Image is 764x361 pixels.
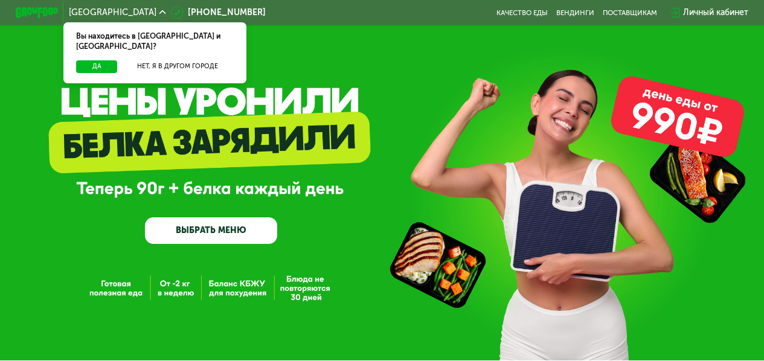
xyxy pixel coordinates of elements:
div: поставщикам [603,8,657,17]
button: Да [76,60,117,73]
div: Личный кабинет [683,6,748,19]
div: Вы находитесь в [GEOGRAPHIC_DATA] и [GEOGRAPHIC_DATA]? [63,22,246,60]
a: ВЫБРАТЬ МЕНЮ [145,217,277,244]
button: Нет, я в другом городе [121,60,233,73]
a: Качество еды [496,8,548,17]
span: [GEOGRAPHIC_DATA] [69,8,156,17]
a: [PHONE_NUMBER] [171,6,266,19]
a: Вендинги [556,8,594,17]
